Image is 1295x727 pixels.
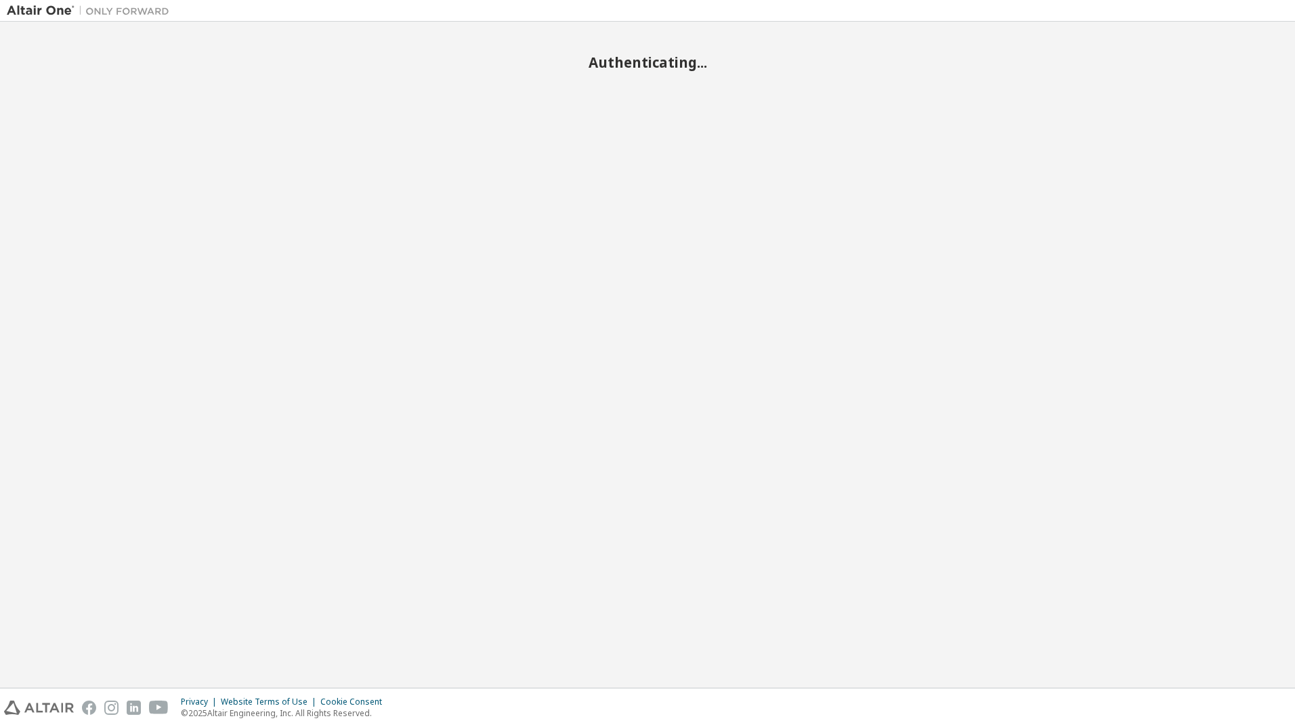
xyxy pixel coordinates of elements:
img: youtube.svg [149,701,169,715]
h2: Authenticating... [7,53,1288,71]
img: altair_logo.svg [4,701,74,715]
img: instagram.svg [104,701,119,715]
img: linkedin.svg [127,701,141,715]
div: Privacy [181,697,221,707]
img: facebook.svg [82,701,96,715]
p: © 2025 Altair Engineering, Inc. All Rights Reserved. [181,707,390,719]
img: Altair One [7,4,176,18]
div: Website Terms of Use [221,697,320,707]
div: Cookie Consent [320,697,390,707]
